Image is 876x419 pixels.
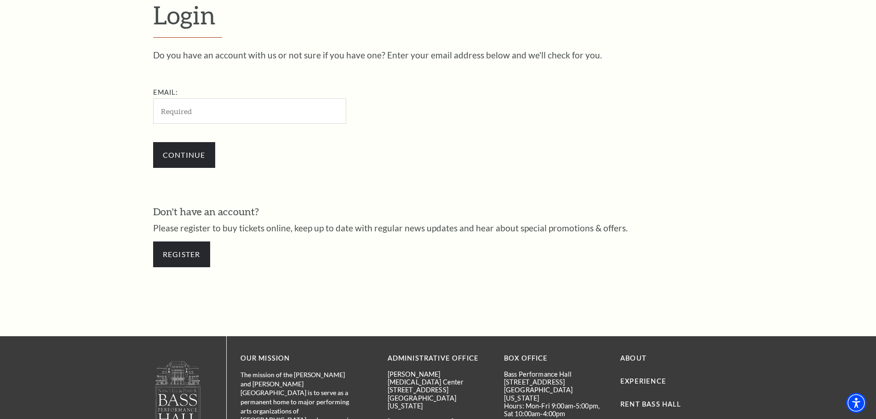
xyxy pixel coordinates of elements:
p: [GEOGRAPHIC_DATA][US_STATE] [504,386,607,402]
p: Do you have an account with us or not sure if you have one? Enter your email address below and we... [153,51,723,59]
p: OUR MISSION [240,353,355,364]
label: Email: [153,88,178,96]
h3: Don't have an account? [153,205,723,219]
a: Register [153,241,210,267]
p: [STREET_ADDRESS] [504,378,607,386]
p: [STREET_ADDRESS] [388,386,490,394]
p: Please register to buy tickets online, keep up to date with regular news updates and hear about s... [153,224,723,232]
p: [PERSON_NAME][MEDICAL_DATA] Center [388,370,490,386]
input: Submit button [153,142,215,168]
p: Bass Performance Hall [504,370,607,378]
p: BOX OFFICE [504,353,607,364]
a: Rent Bass Hall [620,400,681,408]
p: Hours: Mon-Fri 9:00am-5:00pm, Sat 10:00am-4:00pm [504,402,607,418]
div: Accessibility Menu [846,393,866,413]
a: Experience [620,377,666,385]
input: Required [153,98,346,124]
a: About [620,354,647,362]
p: Administrative Office [388,353,490,364]
p: [GEOGRAPHIC_DATA][US_STATE] [388,394,490,410]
